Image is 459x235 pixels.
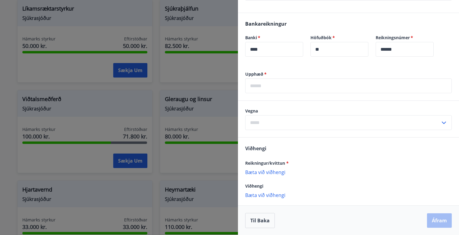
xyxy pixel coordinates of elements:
span: Viðhengi [245,145,266,152]
span: Reikningur/kvittun [245,160,289,166]
button: Til baka [245,213,275,228]
span: Viðhengi [245,183,263,189]
label: Banki [245,35,303,41]
label: Höfuðbók [310,35,368,41]
span: Bankareikningur [245,21,287,27]
label: Upphæð [245,71,452,77]
div: Upphæð [245,78,452,93]
p: Bæta við viðhengi [245,169,452,175]
label: Vegna [245,108,452,114]
p: Bæta við viðhengi [245,192,452,198]
label: Reikningsnúmer [376,35,434,41]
